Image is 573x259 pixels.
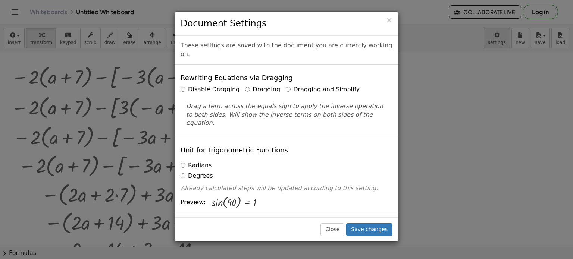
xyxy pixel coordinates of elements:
input: Degrees [181,173,185,178]
input: Radians [181,163,185,168]
span: Preview: [181,198,206,207]
p: Drag a term across the equals sign to apply the inverse operation to both sides. Will show the in... [186,102,387,128]
h4: Unit for Trigonometric Functions [181,146,288,154]
h3: Document Settings [181,17,392,30]
button: Save changes [346,223,392,236]
input: Dragging [245,87,250,92]
label: Dragging and Simplify [286,85,360,94]
input: Disable Dragging [181,87,185,92]
p: Already calculated steps will be updated according to this setting. [181,184,392,193]
span: × [386,16,392,25]
label: Dragging [245,85,280,94]
div: These settings are saved with the document you are currently working on. [175,36,398,65]
button: Close [386,16,392,24]
label: Degrees [181,172,213,180]
input: Dragging and Simplify [286,87,291,92]
h4: Rewriting Equations via Dragging [181,74,293,82]
label: Disable Dragging [181,85,239,94]
button: Close [320,223,344,236]
label: Radians [181,161,212,170]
